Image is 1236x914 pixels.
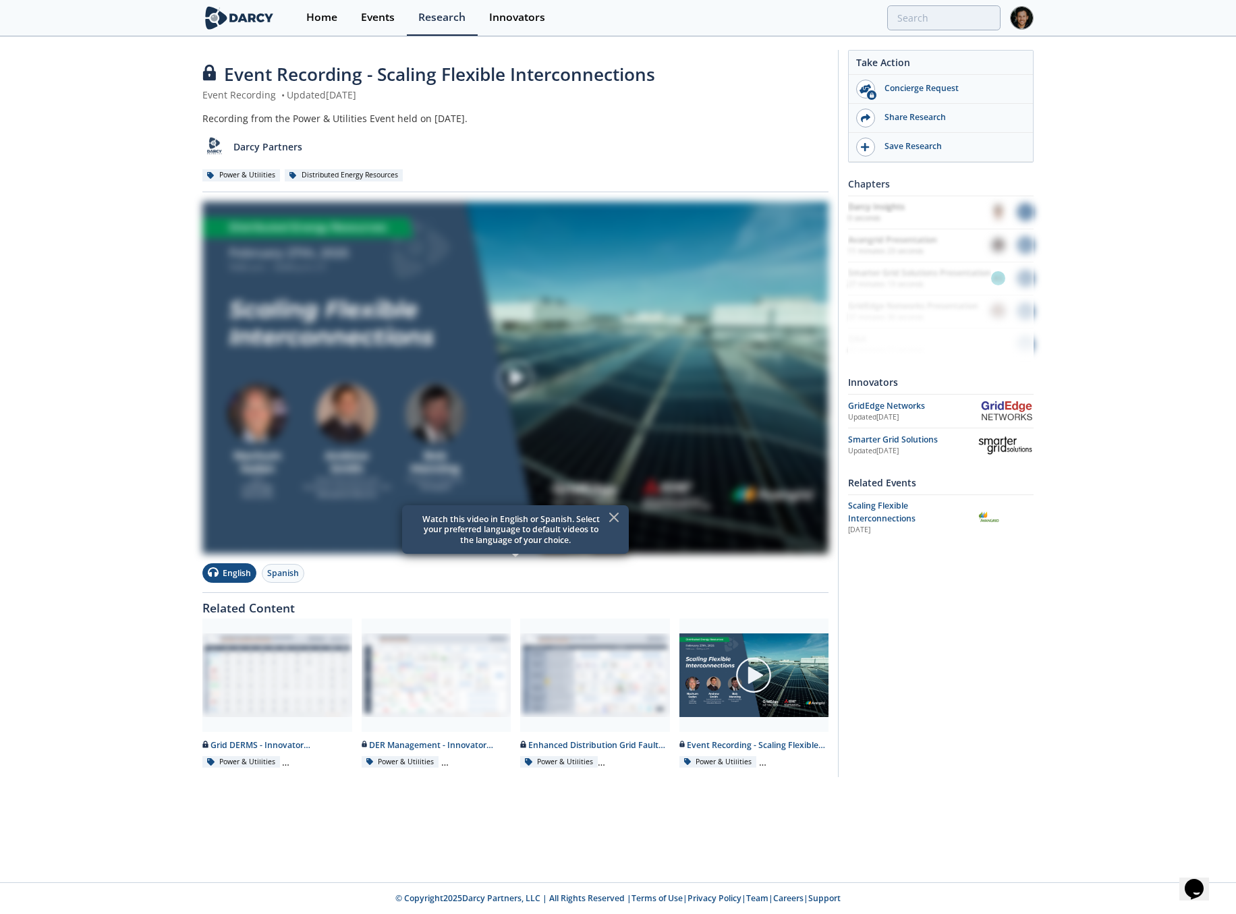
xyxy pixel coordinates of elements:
[1010,6,1034,30] img: Profile
[679,756,757,768] div: Power & Utilities
[418,12,466,23] div: Research
[679,739,829,751] div: Event Recording - Scaling Flexible Interconnections
[687,892,741,904] a: Privacy Policy
[875,140,1026,152] div: Save Research
[848,399,1034,423] a: GridEdge Networks Updated[DATE] GridEdge Networks
[362,756,439,768] div: Power & Utilities
[848,370,1034,394] div: Innovators
[848,471,1034,494] div: Related Events
[848,500,916,523] span: Scaling Flexible Interconnections
[520,739,670,751] div: Enhanced Distribution Grid Fault Analytics - Innovator Landscape
[515,619,675,768] a: Enhanced Distribution Grid Fault Analytics - Innovator Landscape preview Enhanced Distribution Gr...
[497,359,534,397] img: play-chapters-gray.svg
[198,619,357,768] a: Grid DERMS - Innovator Comparison preview Grid DERMS - Innovator Comparison Power & Utilities
[233,140,302,154] p: Darcy Partners
[262,564,304,582] button: Spanish
[202,739,352,751] div: Grid DERMS - Innovator Comparison
[848,434,977,446] div: Smarter Grid Solutions
[848,446,977,457] div: Updated [DATE]
[279,88,287,101] span: •
[362,739,511,751] div: DER Management - Innovator Landscape
[306,12,337,23] div: Home
[848,500,1034,536] a: Scaling Flexible Interconnections [DATE] Avangrid
[848,433,1034,457] a: Smarter Grid Solutions Updated[DATE] Smarter Grid Solutions
[202,111,828,125] div: Recording from the Power & Utilities Event held on [DATE].
[520,756,598,768] div: Power & Utilities
[357,619,516,768] a: DER Management - Innovator Landscape preview DER Management - Innovator Landscape Power & Utilities
[977,506,1001,530] img: Avangrid
[773,892,804,904] a: Careers
[202,756,280,768] div: Power & Utilities
[202,6,276,30] img: logo-wide.svg
[224,62,655,86] span: Event Recording - Scaling Flexible Interconnections
[631,892,683,904] a: Terms of Use
[875,82,1026,94] div: Concierge Request
[202,593,828,615] div: Related Content
[409,509,622,550] p: Watch this video in English or Spanish. Select your preferred language to default videos to the l...
[202,563,256,582] button: English
[202,88,828,102] div: Event Recording Updated [DATE]
[1179,860,1223,901] iframe: chat widget
[848,525,967,536] div: [DATE]
[361,12,395,23] div: Events
[119,892,1117,905] p: © Copyright 2025 Darcy Partners, LLC | All Rights Reserved | | | | |
[849,55,1033,75] div: Take Action
[808,892,841,904] a: Support
[489,12,545,23] div: Innovators
[848,412,980,423] div: Updated [DATE]
[285,169,403,181] div: Distributed Energy Resources
[980,399,1034,423] img: GridEdge Networks
[875,111,1026,123] div: Share Research
[679,633,829,718] img: Video Content
[848,400,980,412] div: GridEdge Networks
[977,434,1034,456] img: Smarter Grid Solutions
[746,892,768,904] a: Team
[675,619,834,768] a: Video Content Event Recording - Scaling Flexible Interconnections Power & Utilities
[202,202,828,554] img: Video Content
[887,5,1001,30] input: Advanced Search
[735,656,772,694] img: play-chapters-gray.svg
[202,169,280,181] div: Power & Utilities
